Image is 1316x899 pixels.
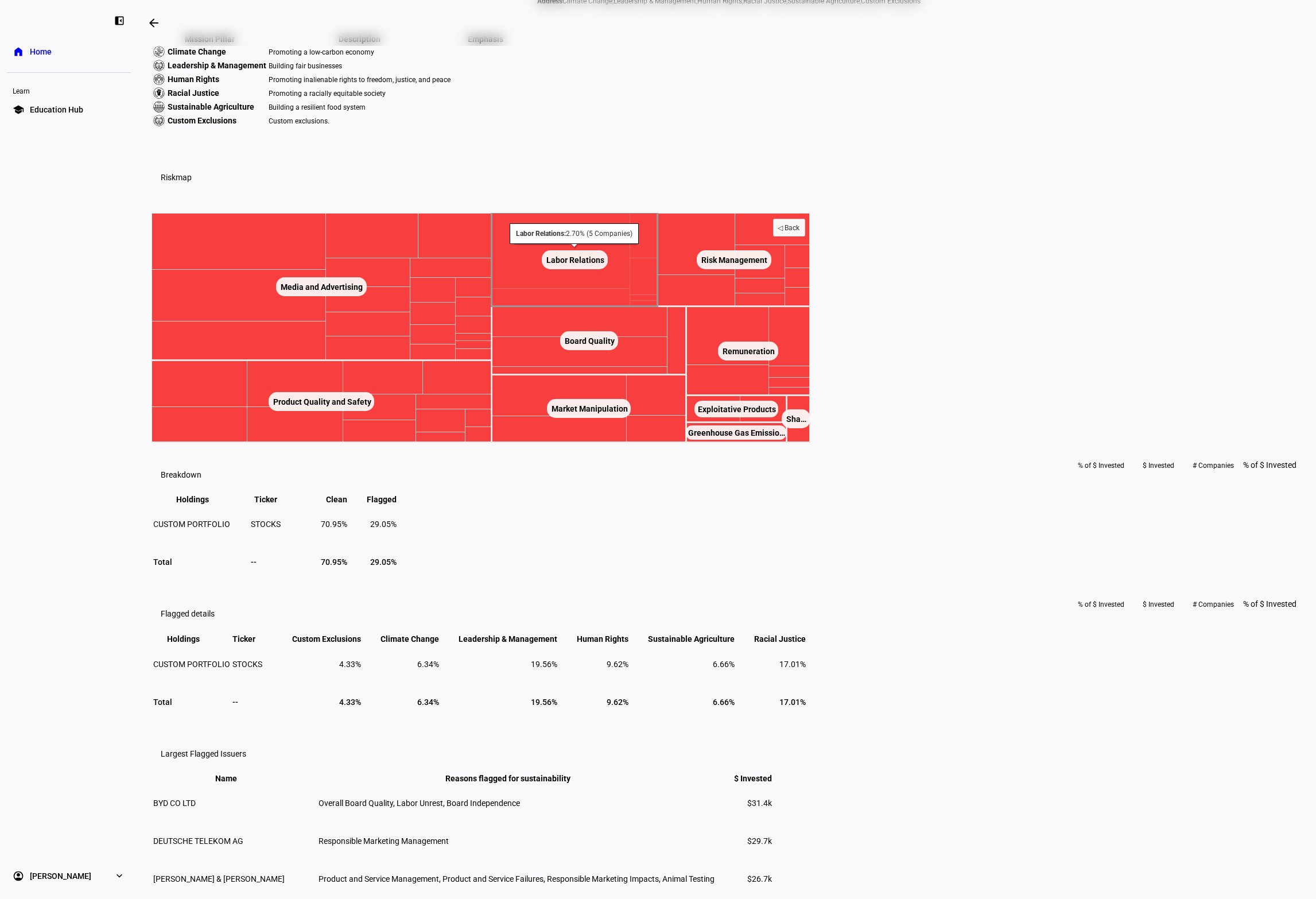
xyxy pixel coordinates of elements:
[275,634,361,644] span: Custom Exclusions
[713,660,735,669] span: 6.66%
[350,495,397,504] span: Flagged
[698,405,776,414] text: Exploitative Products
[13,46,24,57] eth-mat-symbol: home
[176,495,226,504] span: Holdings
[30,870,91,882] span: [PERSON_NAME]
[1143,456,1174,475] span: $ Invested
[688,428,785,437] text: Greenhouse Gas Emissio…
[273,397,372,406] text: Product Quality and Safety
[153,799,196,808] span: BYD CO LTD
[251,520,281,529] span: STOCKS
[565,336,615,346] text: Board Quality
[1069,595,1133,614] button: % of $ Invested
[631,634,735,644] span: Sustainable Agriculture
[778,224,800,232] text: ◁ Back
[167,634,217,644] span: Holdings
[147,16,161,30] mat-icon: arrow_backwards
[321,557,347,567] span: 70.95%
[1078,456,1124,475] span: % of $ Invested
[161,173,192,182] h3: Riskmap
[30,104,83,115] span: Education Hub
[13,104,24,115] eth-mat-symbol: school
[309,495,347,504] span: Clean
[161,470,201,479] eth-data-table-title: Breakdown
[269,103,366,111] span: Building a resilient food system
[370,520,397,529] span: 29.05%
[1243,460,1296,470] span: % of $ Invested
[1069,456,1133,475] button: % of $ Invested
[30,46,52,57] span: Home
[153,697,172,707] span: Total
[607,660,628,669] span: 9.62%
[716,823,772,859] td: $29.7k
[560,634,628,644] span: Human Rights
[1193,595,1234,614] span: # Companies
[232,634,273,644] span: Ticker
[607,697,628,707] span: 9.62%
[1143,595,1174,614] span: $ Invested
[370,557,397,567] span: 29.05%
[7,82,131,98] div: Learn
[319,799,520,808] span: Overall Board Quality, Labor Unrest, Board Independence
[215,774,254,783] span: Name
[339,697,361,707] span: 4.33%
[546,255,604,265] text: Labor Relations
[269,62,342,70] span: Building fair businesses
[786,414,806,424] text: Sha…
[339,660,361,669] span: 4.33%
[445,774,588,783] span: Reasons flagged for sustainability
[269,76,451,84] span: Promoting inalienable rights to freedom, justice, and peace
[232,697,238,707] span: --
[441,634,557,644] span: Leadership & Management
[417,660,439,669] span: 6.34%
[254,495,294,504] span: Ticker
[153,874,285,883] span: [PERSON_NAME] & [PERSON_NAME]
[701,255,767,265] text: Risk Management
[779,697,806,707] span: 17.01%
[269,90,386,98] span: Promoting a racially equitable society
[153,46,165,57] img: climateChange.svg
[716,785,772,821] td: $31.4k
[363,634,439,644] span: Climate Change
[1078,595,1124,614] span: % of $ Invested
[531,697,557,707] span: 19.56%
[161,749,246,758] eth-data-table-title: Largest Flagged Issuers
[153,660,230,669] span: CUSTOM PORTFOLIO
[716,861,772,897] td: $26.7k
[153,520,230,529] span: CUSTOM PORTFOLIO
[153,115,165,126] img: corporateEthics.svg
[269,117,329,125] span: Custom exclusions.
[269,48,374,56] span: Promoting a low-carbon economy
[1193,456,1234,475] span: # Companies
[168,102,254,112] span: Sustainable Agriculture
[13,870,24,882] eth-mat-symbol: account_circle
[168,88,219,98] span: Racial Justice
[723,347,775,356] text: Remuneration
[1133,595,1183,614] button: $ Invested
[552,404,628,413] text: Market Manipulation
[737,634,806,644] span: Racial Justice
[713,697,735,707] span: 6.66%
[153,101,165,113] img: sustainableAgriculture.svg
[1133,456,1183,475] button: $ Invested
[1243,599,1296,609] span: % of $ Invested
[153,836,243,846] span: DEUTSCHE TELEKOM AG
[161,609,215,618] eth-data-table-title: Flagged details
[417,697,439,707] span: 6.34%
[319,836,449,846] span: Responsible Marketing Management
[321,520,347,529] span: 70.95%
[153,73,165,85] img: humanRights.svg
[281,282,363,292] text: Media and Advertising
[1183,456,1243,475] button: # Companies
[717,774,772,783] span: $ Invested
[114,15,125,26] eth-mat-symbol: left_panel_close
[168,60,266,71] span: Leadership & Management
[153,557,172,567] span: Total
[251,557,257,567] span: --
[168,46,226,57] span: Climate Change
[319,874,715,883] span: Product and Service Management, Product and Service Failures, Responsible Marketing Impacts, Anim...
[1183,595,1243,614] button: # Companies
[153,87,165,99] img: racialJustice.svg
[153,60,165,71] img: corporateEthics.svg
[168,74,219,84] span: Human Rights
